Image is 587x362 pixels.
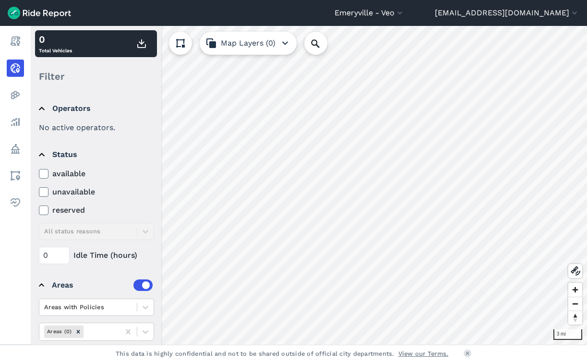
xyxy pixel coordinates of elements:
a: Realtime [7,60,24,77]
a: Analyze [7,113,24,131]
input: Search Location or Vehicles [304,32,343,55]
img: Ride Report [8,7,71,19]
button: Emeryville - Veo [335,7,405,19]
a: Report [7,33,24,50]
div: 3 mi [553,329,582,340]
label: unavailable [39,186,154,198]
a: Policy [7,140,24,157]
a: Heatmaps [7,86,24,104]
button: Zoom out [568,297,582,311]
div: 0 [39,32,72,47]
a: Areas [7,167,24,184]
div: Total Vehicles [39,32,72,55]
button: Map Layers (0) [200,32,297,55]
a: Health [7,194,24,211]
canvas: Map [31,26,587,345]
label: reserved [39,205,154,216]
button: [EMAIL_ADDRESS][DOMAIN_NAME] [435,7,579,19]
div: No active operators. [39,122,154,133]
div: Remove Areas (0) [73,326,84,338]
label: available [39,168,154,180]
button: Zoom in [568,283,582,297]
div: Filter [35,61,157,91]
button: Reset bearing to north [568,311,582,325]
summary: Status [39,141,153,168]
div: Idle Time (hours) [39,247,154,264]
summary: Areas [39,272,153,299]
summary: Operators [39,95,153,122]
div: Areas [52,279,153,291]
a: View our Terms. [398,349,449,358]
div: Areas (0) [44,326,73,338]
